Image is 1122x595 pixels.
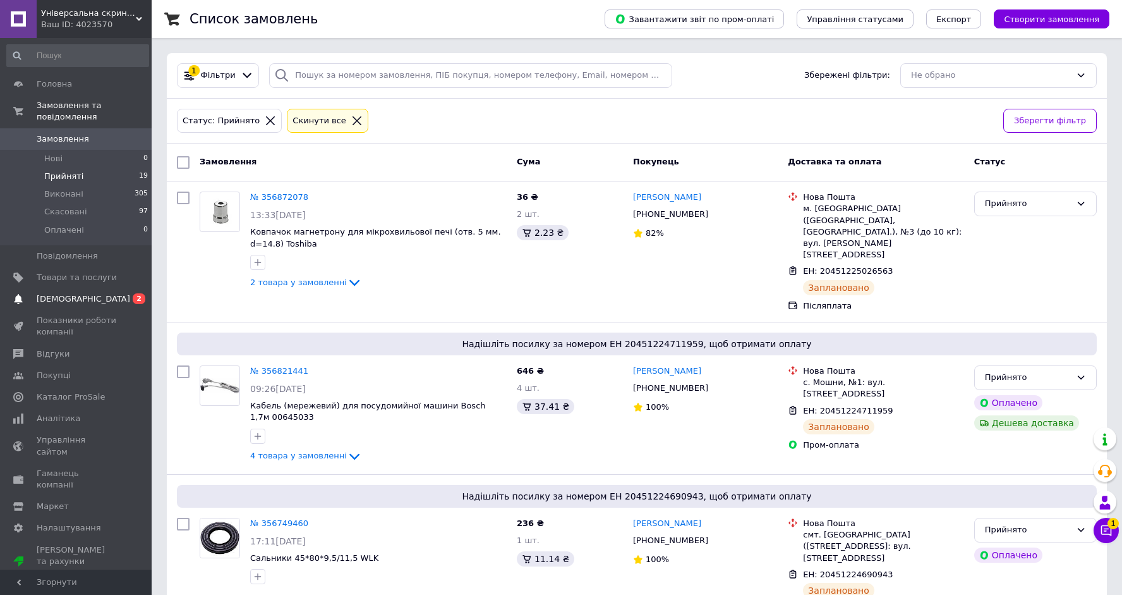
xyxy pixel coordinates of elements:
div: 2.23 ₴ [517,225,569,240]
div: Prom топ [37,567,117,579]
span: 4 шт. [517,383,540,393]
span: 100% [646,555,669,564]
span: Маркет [37,501,69,512]
div: Статус: Прийнято [180,114,262,128]
div: Нова Пошта [803,365,963,377]
span: Гаманець компанії [37,468,117,491]
span: Замовлення та повідомлення [37,100,152,123]
div: Оплачено [974,548,1042,563]
input: Пошук [6,44,149,67]
span: Завантажити звіт по пром-оплаті [615,13,774,25]
a: № 356872078 [250,192,308,202]
span: 97 [139,206,148,218]
div: Післяплата [803,300,963,312]
span: Cума [517,157,540,166]
a: Ковпачок магнетрону для мікрохвильової печі (отв. 5 мм. d=14.8) Toshiba [250,227,501,248]
span: 0 [143,224,148,236]
span: Повідомлення [37,250,98,262]
span: 1 шт. [517,536,540,545]
span: Товари та послуги [37,272,117,283]
div: 37.41 ₴ [517,399,574,414]
div: Оплачено [974,395,1042,410]
span: 36 ₴ [517,192,538,202]
span: 100% [646,402,669,412]
a: 2 товара у замовленні [250,278,362,287]
span: 1 [1107,518,1119,529]
span: Збережені фільтри: [804,70,890,82]
span: 13:33[DATE] [250,210,306,220]
span: [PERSON_NAME] та рахунки [37,544,117,579]
div: Прийнято [985,371,1071,384]
span: Експорт [936,15,972,24]
span: 236 ₴ [517,518,544,528]
span: Головна [37,78,72,90]
img: Фото товару [200,378,239,393]
a: Кабель (мережевий) для посудомийної машини Bosch 1,7м 00645033 [250,401,486,422]
span: ЕН: 20451224711959 [803,406,893,415]
span: Надішліть посилку за номером ЕН 20451224690943, щоб отримати оплату [182,490,1092,503]
button: Завантажити звіт по пром-оплаті [605,9,784,28]
span: Зберегти фільтр [1014,114,1086,128]
div: Прийнято [985,197,1071,211]
a: Сальники 45*80*9,5/11,5 WLK [250,553,378,563]
span: Нові [44,153,63,164]
span: Замовлення [37,133,89,145]
span: Доставка та оплата [788,157,881,166]
div: 11.14 ₴ [517,551,574,567]
div: с. Мошни, №1: вул. [STREET_ADDRESS] [803,377,963,400]
button: Чат з покупцем1 [1094,518,1119,543]
div: [PHONE_NUMBER] [630,206,711,223]
span: 4 товара у замовленні [250,451,347,461]
a: Фото товару [200,518,240,558]
div: [PHONE_NUMBER] [630,532,711,549]
span: Управління сайтом [37,434,117,457]
span: 0 [143,153,148,164]
div: [PHONE_NUMBER] [630,380,711,396]
span: ЕН: 20451224690943 [803,570,893,579]
span: Статус [974,157,1006,166]
span: 646 ₴ [517,366,544,376]
div: м. [GEOGRAPHIC_DATA] ([GEOGRAPHIC_DATA], [GEOGRAPHIC_DATA].), №3 (до 10 кг): вул. [PERSON_NAME][S... [803,203,963,261]
input: Пошук за номером замовлення, ПІБ покупця, номером телефону, Email, номером накладної [269,63,672,88]
span: Каталог ProSale [37,391,105,403]
span: Замовлення [200,157,256,166]
span: Управління статусами [807,15,903,24]
span: Надішліть посилку за номером ЕН 20451224711959, щоб отримати оплату [182,338,1092,350]
div: 1 [188,65,200,77]
div: Нова Пошта [803,192,963,203]
div: Ваш ID: 4023570 [41,19,152,30]
span: Аналітика [37,413,80,424]
span: 2 [133,293,145,304]
span: ЕН: 20451225026563 [803,266,893,276]
span: [DEMOGRAPHIC_DATA] [37,293,130,305]
a: № 356749460 [250,518,308,528]
div: Заплановано [803,419,874,434]
div: Нова Пошта [803,518,963,529]
span: 2 шт. [517,209,540,219]
span: Відгуки [37,348,69,360]
div: Заплановано [803,280,874,295]
a: 4 товара у замовленні [250,451,362,460]
button: Управління статусами [797,9,914,28]
span: Оплачені [44,224,84,236]
span: Скасовані [44,206,87,218]
span: 2 товара у замовленні [250,278,347,287]
div: Cкинути все [290,114,349,128]
span: 82% [646,228,664,238]
a: Фото товару [200,192,240,232]
span: 19 [139,171,148,182]
span: 09:26[DATE] [250,384,306,394]
span: Прийняті [44,171,83,182]
span: 305 [135,188,148,200]
span: Покупці [37,370,71,381]
img: Фото товару [200,195,239,228]
a: [PERSON_NAME] [633,518,701,530]
button: Експорт [926,9,982,28]
div: Дешева доставка [974,415,1079,431]
a: Фото товару [200,365,240,406]
span: Фільтри [201,70,236,82]
div: Прийнято [985,524,1071,537]
span: Показники роботи компанії [37,315,117,338]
